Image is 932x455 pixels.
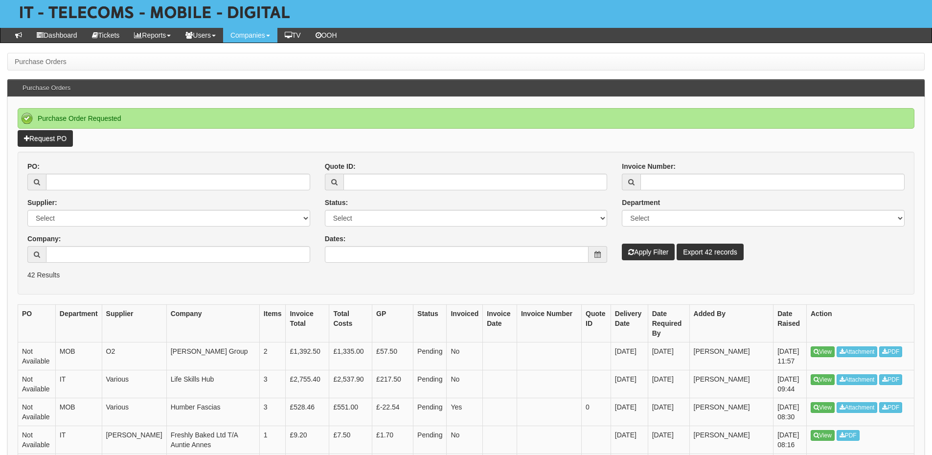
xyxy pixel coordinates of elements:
th: Invoice Date [483,304,517,342]
a: Attachment [837,346,878,357]
td: No [447,370,483,398]
td: [DATE] 08:16 [773,426,807,454]
td: £551.00 [329,398,372,426]
a: PDF [879,346,902,357]
a: PDF [879,402,902,413]
td: Not Available [18,398,56,426]
td: [DATE] [648,426,689,454]
a: Export 42 records [677,244,744,260]
p: 42 Results [27,270,905,280]
td: Not Available [18,370,56,398]
th: Invoice Total [286,304,329,342]
h3: Purchase Orders [18,80,75,96]
td: £57.50 [372,342,413,370]
label: Department [622,198,660,207]
td: [DATE] [611,370,648,398]
td: 3 [259,398,286,426]
th: GP [372,304,413,342]
td: 0 [582,398,611,426]
a: PDF [837,430,860,441]
td: [DATE] 08:30 [773,398,807,426]
td: O2 [102,342,166,370]
a: PDF [879,374,902,385]
a: Attachment [837,402,878,413]
td: [PERSON_NAME] [689,370,773,398]
a: View [811,346,835,357]
td: Pending [413,342,447,370]
th: Supplier [102,304,166,342]
td: Freshly Baked Ltd T/A Auntie Annes [166,426,259,454]
th: Date Raised [773,304,807,342]
label: PO: [27,161,40,171]
div: Purchase Order Requested [18,108,914,129]
th: Items [259,304,286,342]
td: [DATE] 11:57 [773,342,807,370]
label: Status: [325,198,348,207]
td: [DATE] [648,370,689,398]
td: [PERSON_NAME] [102,426,166,454]
label: Dates: [325,234,346,244]
td: £1,335.00 [329,342,372,370]
th: Delivery Date [611,304,648,342]
td: Pending [413,426,447,454]
a: Request PO [18,130,73,147]
td: IT [55,426,102,454]
td: £2,537.90 [329,370,372,398]
td: MOB [55,398,102,426]
td: £9.20 [286,426,329,454]
td: [DATE] 09:44 [773,370,807,398]
td: Not Available [18,342,56,370]
th: Department [55,304,102,342]
a: View [811,430,835,441]
th: Date Required By [648,304,689,342]
a: Companies [223,28,277,43]
th: Invoiced [447,304,483,342]
td: [DATE] [611,342,648,370]
th: Total Costs [329,304,372,342]
td: [DATE] [648,342,689,370]
a: View [811,374,835,385]
td: Yes [447,398,483,426]
a: TV [277,28,308,43]
label: Invoice Number: [622,161,676,171]
td: £1.70 [372,426,413,454]
td: £7.50 [329,426,372,454]
td: [DATE] [611,426,648,454]
td: Not Available [18,426,56,454]
th: Quote ID [582,304,611,342]
th: Added By [689,304,773,342]
th: Company [166,304,259,342]
td: [PERSON_NAME] [689,426,773,454]
td: Humber Fascias [166,398,259,426]
th: PO [18,304,56,342]
td: £2,755.40 [286,370,329,398]
td: 1 [259,426,286,454]
td: £1,392.50 [286,342,329,370]
th: Invoice Number [517,304,581,342]
td: Various [102,370,166,398]
a: Tickets [85,28,127,43]
th: Action [807,304,914,342]
td: [PERSON_NAME] Group [166,342,259,370]
td: £528.46 [286,398,329,426]
label: Supplier: [27,198,57,207]
a: Reports [127,28,178,43]
a: OOH [308,28,344,43]
td: 2 [259,342,286,370]
label: Quote ID: [325,161,356,171]
td: MOB [55,342,102,370]
a: Dashboard [29,28,85,43]
td: IT [55,370,102,398]
label: Company: [27,234,61,244]
td: [PERSON_NAME] [689,398,773,426]
td: Pending [413,398,447,426]
a: Attachment [837,374,878,385]
td: No [447,426,483,454]
button: Apply Filter [622,244,675,260]
td: [DATE] [611,398,648,426]
a: View [811,402,835,413]
th: Status [413,304,447,342]
td: £217.50 [372,370,413,398]
td: No [447,342,483,370]
td: [PERSON_NAME] [689,342,773,370]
